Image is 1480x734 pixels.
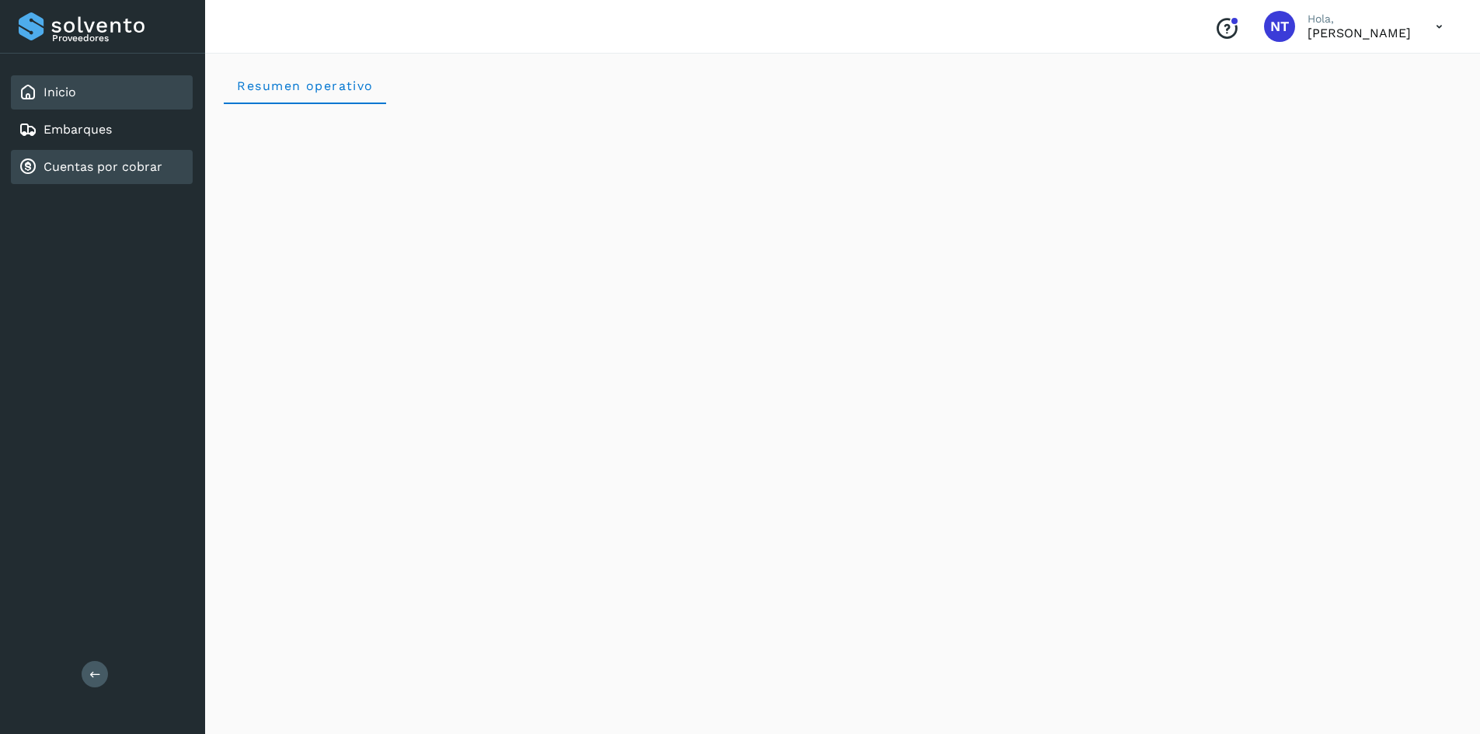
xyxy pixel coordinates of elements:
p: Norberto Tula Tepo [1308,26,1411,40]
a: Embarques [44,122,112,137]
a: Inicio [44,85,76,99]
p: Hola, [1308,12,1411,26]
div: Inicio [11,75,193,110]
p: Proveedores [52,33,186,43]
div: Cuentas por cobrar [11,150,193,184]
span: Resumen operativo [236,78,374,93]
div: Embarques [11,113,193,147]
a: Cuentas por cobrar [44,159,162,174]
